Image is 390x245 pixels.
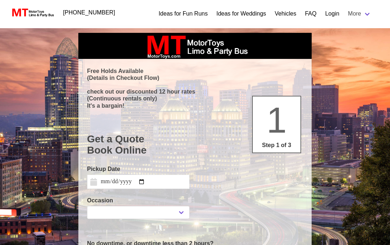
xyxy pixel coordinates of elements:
[216,9,266,18] a: Ideas for Weddings
[159,9,208,18] a: Ideas for Fun Runs
[256,141,298,150] p: Step 1 of 3
[266,100,287,140] span: 1
[87,102,303,109] p: It's a bargain!
[325,9,339,18] a: Login
[87,74,303,81] p: (Details in Checkout Flow)
[305,9,316,18] a: FAQ
[141,33,249,59] img: box_logo_brand.jpeg
[87,196,190,205] label: Occasion
[87,68,303,74] p: Free Holds Available
[87,95,303,102] p: (Continuous rentals only)
[87,165,190,173] label: Pickup Date
[59,5,120,20] a: [PHONE_NUMBER]
[10,8,55,18] img: MotorToys Logo
[87,133,303,156] h1: Get a Quote Book Online
[87,88,303,95] p: check out our discounted 12 hour rates
[275,9,296,18] a: Vehicles
[344,7,376,21] a: More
